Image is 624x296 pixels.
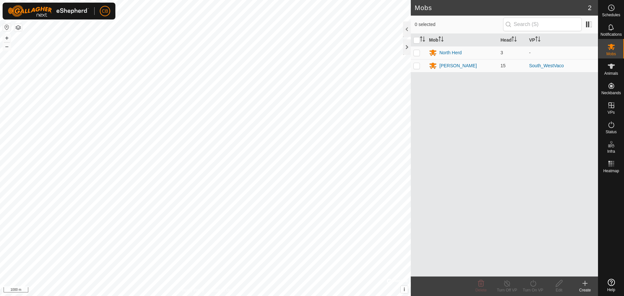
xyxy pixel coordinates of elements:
span: Animals [604,71,618,75]
span: Schedules [602,13,620,17]
span: i [404,287,405,292]
div: Turn Off VP [494,287,520,293]
span: Heatmap [603,169,619,173]
span: CB [102,8,108,15]
div: Create [572,287,598,293]
span: 3 [500,50,503,55]
div: North Herd [439,49,461,56]
p-sorticon: Activate to sort [535,37,540,43]
span: VPs [607,110,615,114]
a: Privacy Policy [180,288,204,293]
img: Gallagher Logo [8,5,89,17]
span: Status [605,130,617,134]
button: Map Layers [14,24,22,32]
h2: Mobs [415,4,588,12]
p-sorticon: Activate to sort [512,37,517,43]
span: Mobs [606,52,616,56]
a: Help [598,276,624,294]
span: 15 [500,63,506,68]
div: Edit [546,287,572,293]
span: Help [607,288,615,292]
span: Delete [475,288,487,292]
div: [PERSON_NAME] [439,62,477,69]
button: i [401,286,408,293]
td: - [526,46,598,59]
button: + [3,34,11,42]
a: South_WestVaco [529,63,564,68]
span: Notifications [601,32,622,36]
p-sorticon: Activate to sort [420,37,425,43]
span: 2 [588,3,591,13]
th: Mob [426,34,498,46]
p-sorticon: Activate to sort [438,37,444,43]
input: Search (S) [503,18,582,31]
a: Contact Us [212,288,231,293]
th: VP [526,34,598,46]
button: – [3,43,11,50]
div: Turn On VP [520,287,546,293]
span: Infra [607,149,615,153]
span: Neckbands [601,91,621,95]
button: Reset Map [3,23,11,31]
th: Head [498,34,526,46]
span: 0 selected [415,21,503,28]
